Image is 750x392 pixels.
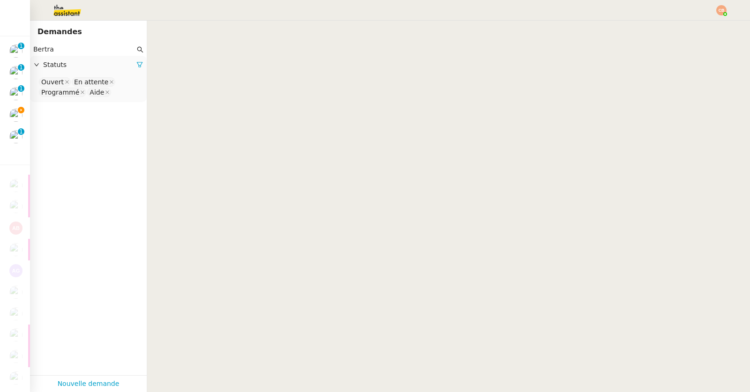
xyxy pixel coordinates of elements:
img: users%2FHIWaaSoTa5U8ssS5t403NQMyZZE3%2Favatar%2Fa4be050e-05fa-4f28-bbe7-e7e8e4788720 [9,371,22,385]
img: svg [716,5,727,15]
p: 1 [19,64,23,73]
nz-badge-sup: 1 [18,128,24,135]
div: Ouvert [41,78,64,86]
input: Rechercher [33,44,135,55]
nz-page-header-title: Demandes [37,25,82,38]
img: users%2FUWPTPKITw0gpiMilXqRXG5g9gXH3%2Favatar%2F405ab820-17f5-49fd-8f81-080694535f4d [9,243,22,256]
img: users%2F9mvJqJUvllffspLsQzytnd0Nt4c2%2Favatar%2F82da88e3-d90d-4e39-b37d-dcb7941179ae [9,87,22,100]
div: Aide [90,88,104,96]
img: users%2FDBF5gIzOT6MfpzgDQC7eMkIK8iA3%2Favatar%2Fd943ca6c-06ba-4e73-906b-d60e05e423d3 [9,328,22,341]
img: users%2FUWPTPKITw0gpiMilXqRXG5g9gXH3%2Favatar%2F405ab820-17f5-49fd-8f81-080694535f4d [9,286,22,299]
nz-select-item: Ouvert [39,77,71,87]
p: 1 [19,128,23,137]
div: En attente [74,78,108,86]
nz-select-item: Aide [87,88,111,97]
img: users%2FHIWaaSoTa5U8ssS5t403NQMyZZE3%2Favatar%2Fa4be050e-05fa-4f28-bbe7-e7e8e4788720 [9,66,22,79]
span: Statuts [43,59,136,70]
nz-select-item: Programmé [39,88,86,97]
nz-select-item: En attente [72,77,115,87]
nz-badge-sup: 1 [18,64,24,71]
img: users%2FDBF5gIzOT6MfpzgDQC7eMkIK8iA3%2Favatar%2Fd943ca6c-06ba-4e73-906b-d60e05e423d3 [9,350,22,363]
div: Programmé [41,88,79,96]
nz-badge-sup: 1 [18,85,24,92]
img: users%2F9mvJqJUvllffspLsQzytnd0Nt4c2%2Favatar%2F82da88e3-d90d-4e39-b37d-dcb7941179ae [9,44,22,58]
p: 1 [19,85,23,94]
div: Statuts [30,56,147,74]
img: users%2F9mvJqJUvllffspLsQzytnd0Nt4c2%2Favatar%2F82da88e3-d90d-4e39-b37d-dcb7941179ae [9,109,22,122]
img: users%2FDBF5gIzOT6MfpzgDQC7eMkIK8iA3%2Favatar%2Fd943ca6c-06ba-4e73-906b-d60e05e423d3 [9,179,22,192]
img: users%2FDBF5gIzOT6MfpzgDQC7eMkIK8iA3%2Favatar%2Fd943ca6c-06ba-4e73-906b-d60e05e423d3 [9,200,22,213]
img: svg [9,264,22,277]
img: users%2F9mvJqJUvllffspLsQzytnd0Nt4c2%2Favatar%2F82da88e3-d90d-4e39-b37d-dcb7941179ae [9,130,22,143]
nz-badge-sup: 1 [18,43,24,49]
img: svg [9,222,22,235]
a: Nouvelle demande [58,378,120,389]
img: users%2FHIWaaSoTa5U8ssS5t403NQMyZZE3%2Favatar%2Fa4be050e-05fa-4f28-bbe7-e7e8e4788720 [9,307,22,320]
p: 1 [19,43,23,51]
